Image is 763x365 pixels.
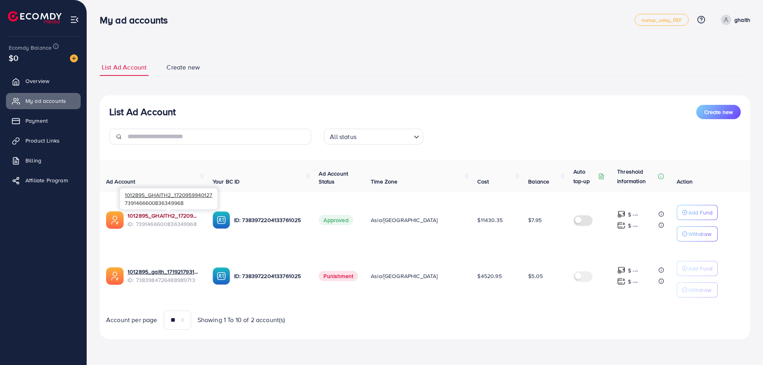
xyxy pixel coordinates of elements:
[528,178,549,185] span: Balance
[677,178,693,185] span: Action
[25,156,41,164] span: Billing
[6,153,81,168] a: Billing
[106,211,124,229] img: ic-ads-acc.e4c84228.svg
[359,129,411,143] input: Search for option
[371,216,438,224] span: Asia/[GEOGRAPHIC_DATA]
[70,15,79,24] img: menu
[617,167,656,186] p: Threshold information
[641,17,682,23] span: metap_oday_REF
[704,108,733,116] span: Create new
[25,176,68,184] span: Affiliate Program
[213,178,240,185] span: Your BC ID
[25,97,66,105] span: My ad accounts
[696,105,741,119] button: Create new
[128,268,200,276] a: 1012895_gaith_1719217931077
[734,15,750,25] p: ghaith
[677,282,718,297] button: Withdraw
[677,226,718,241] button: Withdraw
[213,211,230,229] img: ic-ba-acc.ded83a64.svg
[106,178,136,185] span: Ad Account
[213,267,230,285] img: ic-ba-acc.ded83a64.svg
[100,14,174,26] h3: My ad accounts
[319,215,353,225] span: Approved
[528,272,543,280] span: $5.05
[617,221,626,230] img: top-up amount
[477,178,489,185] span: Cost
[718,15,750,25] a: ghaith
[102,63,147,72] span: List Ad Account
[6,133,81,149] a: Product Links
[628,266,638,275] p: $ ---
[8,11,62,23] img: logo
[234,215,306,225] p: ID: 7383972204133761025
[9,44,52,52] span: Ecomdy Balance
[628,277,638,286] p: $ ---
[128,276,200,284] span: ID: 7383984726488989713
[9,52,18,64] span: $0
[328,131,358,143] span: All status
[677,205,718,220] button: Add Fund
[167,63,200,72] span: Create new
[128,268,200,284] div: <span class='underline'>1012895_gaith_1719217931077</span></br>7383984726488989713
[106,267,124,285] img: ic-ads-acc.e4c84228.svg
[677,261,718,276] button: Add Fund
[477,272,502,280] span: $4520.95
[106,315,157,324] span: Account per page
[70,54,78,62] img: image
[617,277,626,286] img: top-up amount
[688,208,713,217] p: Add Fund
[528,216,542,224] span: $7.95
[128,212,200,220] a: 1012895_GHAITH2_1720959940127
[319,170,348,185] span: Ad Account Status
[234,271,306,281] p: ID: 7383972204133761025
[25,137,60,145] span: Product Links
[477,216,502,224] span: $11430.35
[6,93,81,109] a: My ad accounts
[628,210,638,219] p: $ ---
[573,167,596,186] p: Auto top-up
[628,221,638,230] p: $ ---
[324,129,423,145] div: Search for option
[688,229,711,239] p: Withdraw
[198,315,285,324] span: Showing 1 To 10 of 2 account(s)
[120,188,217,209] div: 7391466600836349968
[617,210,626,218] img: top-up amount
[635,14,689,26] a: metap_oday_REF
[6,113,81,129] a: Payment
[128,220,200,228] span: ID: 7391466600836349968
[6,172,81,188] a: Affiliate Program
[125,191,212,199] span: 1012895_GHAITH2_1720959940127
[109,106,176,118] h3: List Ad Account
[25,117,48,125] span: Payment
[688,264,713,273] p: Add Fund
[688,285,711,295] p: Withdraw
[729,329,757,359] iframe: Chat
[617,266,626,274] img: top-up amount
[25,77,49,85] span: Overview
[371,178,397,185] span: Time Zone
[371,272,438,280] span: Asia/[GEOGRAPHIC_DATA]
[319,271,358,281] span: Punishment
[6,73,81,89] a: Overview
